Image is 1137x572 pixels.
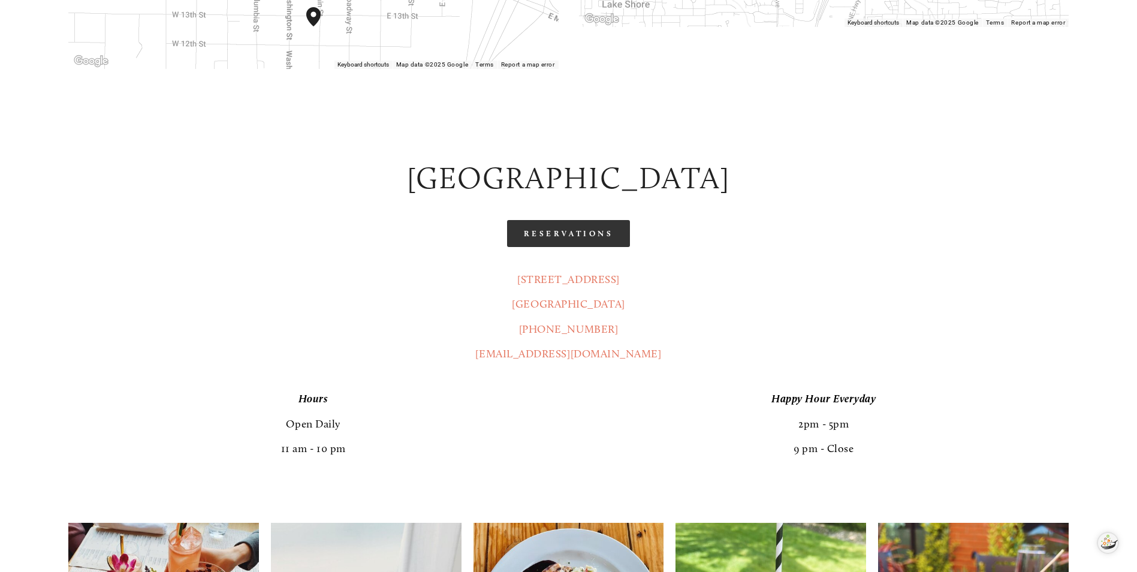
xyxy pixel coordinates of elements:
a: [EMAIL_ADDRESS][DOMAIN_NAME] [475,347,661,360]
em: Hours [298,392,328,405]
p: 2pm - 5pm 9 pm - Close [579,387,1069,461]
p: Open Daily 11 am - 10 pm [68,387,559,461]
a: [STREET_ADDRESS][GEOGRAPHIC_DATA] [512,273,625,311]
a: [PHONE_NUMBER] [519,323,619,336]
h2: [GEOGRAPHIC_DATA] [68,157,1069,200]
em: Happy Hour Everyday [771,392,876,405]
img: Amaro's Table [34,4,94,64]
a: Reservations [507,220,631,247]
